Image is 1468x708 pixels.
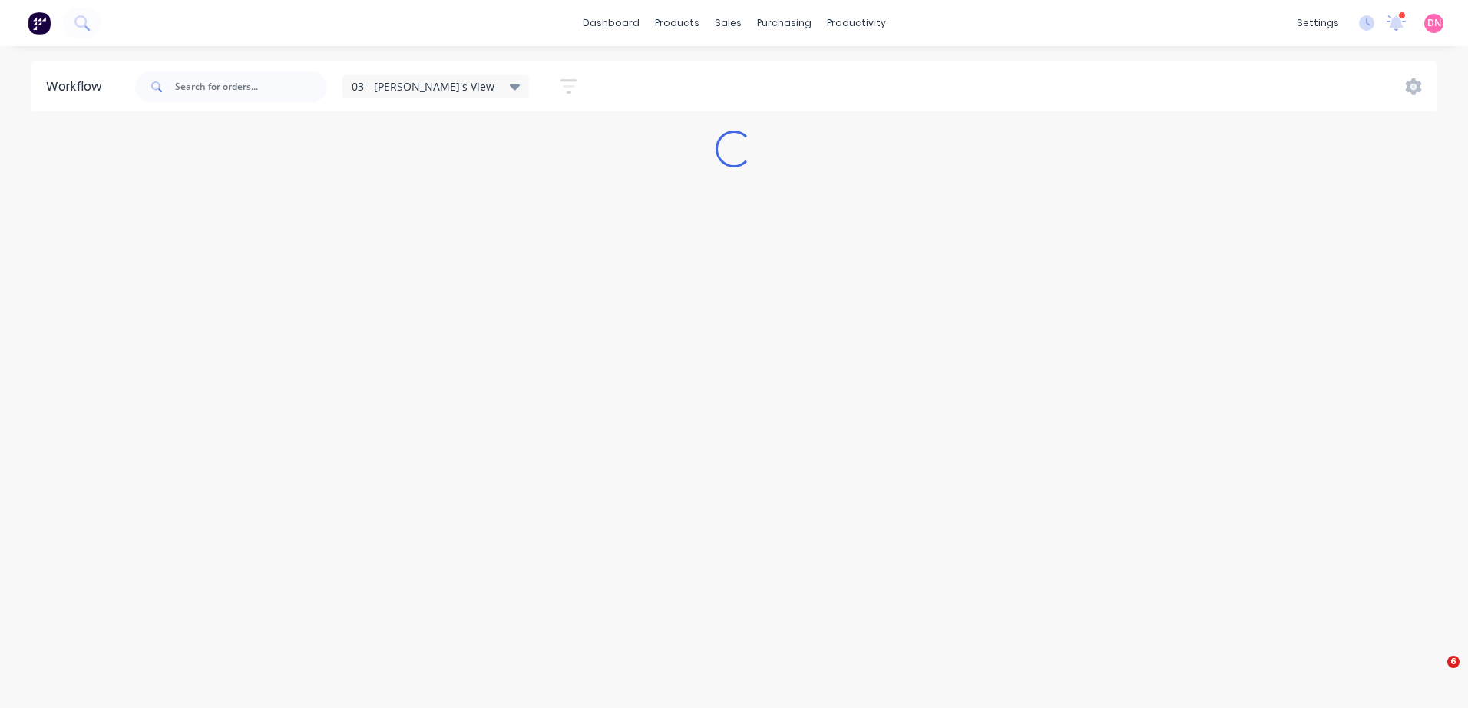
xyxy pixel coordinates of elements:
[46,78,109,96] div: Workflow
[352,78,494,94] span: 03 - [PERSON_NAME]'s View
[749,12,819,35] div: purchasing
[1427,16,1441,30] span: DN
[28,12,51,35] img: Factory
[647,12,707,35] div: products
[1416,656,1453,693] iframe: Intercom live chat
[707,12,749,35] div: sales
[1289,12,1347,35] div: settings
[175,71,327,102] input: Search for orders...
[819,12,894,35] div: productivity
[1447,656,1460,668] span: 6
[575,12,647,35] a: dashboard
